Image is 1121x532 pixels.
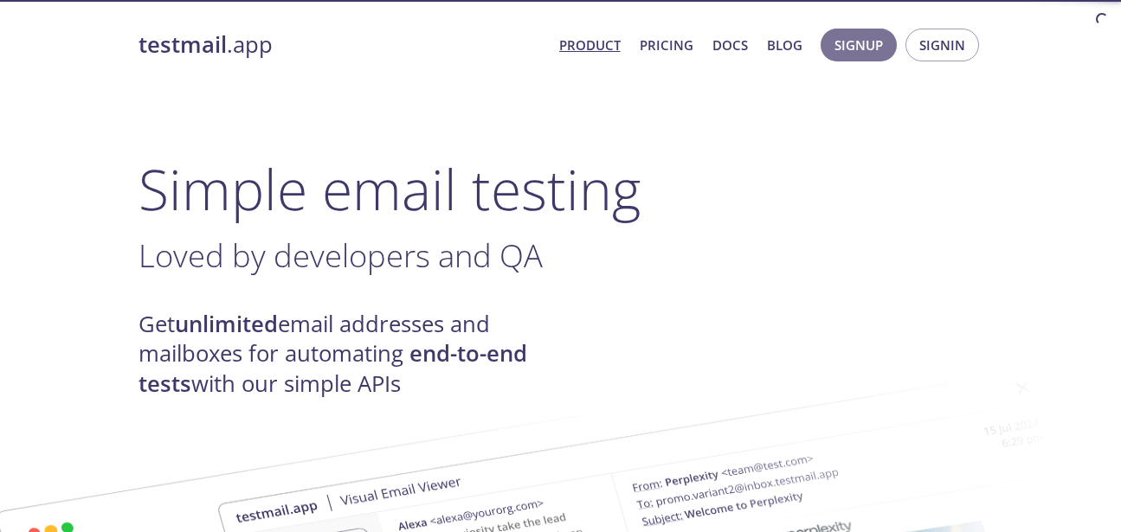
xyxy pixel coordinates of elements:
[767,34,802,56] a: Blog
[919,34,965,56] span: Signin
[712,34,748,56] a: Docs
[834,34,883,56] span: Signup
[139,234,543,277] span: Loved by developers and QA
[821,29,897,61] button: Signup
[905,29,979,61] button: Signin
[175,309,278,339] strong: unlimited
[139,30,545,60] a: testmail.app
[139,29,227,60] strong: testmail
[640,34,693,56] a: Pricing
[139,338,527,398] strong: end-to-end tests
[559,34,621,56] a: Product
[139,310,561,399] h4: Get email addresses and mailboxes for automating with our simple APIs
[139,156,983,222] h1: Simple email testing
